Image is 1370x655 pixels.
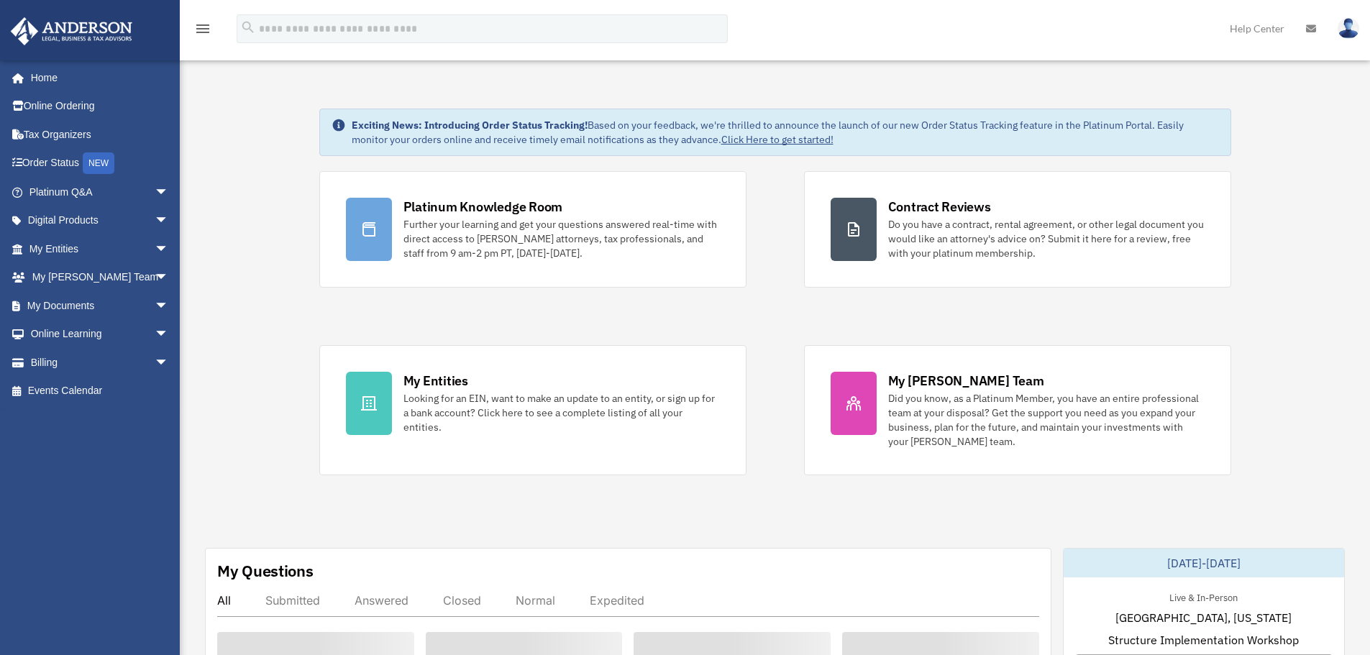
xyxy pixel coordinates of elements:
div: NEW [83,152,114,174]
span: arrow_drop_down [155,320,183,349]
div: Looking for an EIN, want to make an update to an entity, or sign up for a bank account? Click her... [403,391,720,434]
div: Further your learning and get your questions answered real-time with direct access to [PERSON_NAM... [403,217,720,260]
a: Contract Reviews Do you have a contract, rental agreement, or other legal document you would like... [804,171,1231,288]
div: Do you have a contract, rental agreement, or other legal document you would like an attorney's ad... [888,217,1205,260]
a: Online Learningarrow_drop_down [10,320,191,349]
a: My Entities Looking for an EIN, want to make an update to an entity, or sign up for a bank accoun... [319,345,746,475]
a: My Entitiesarrow_drop_down [10,234,191,263]
i: menu [194,20,211,37]
a: My Documentsarrow_drop_down [10,291,191,320]
span: arrow_drop_down [155,263,183,293]
div: My Entities [403,372,468,390]
a: Online Ordering [10,92,191,121]
div: Expedited [590,593,644,608]
a: Digital Productsarrow_drop_down [10,206,191,235]
a: Order StatusNEW [10,149,191,178]
a: My [PERSON_NAME] Teamarrow_drop_down [10,263,191,292]
a: Click Here to get started! [721,133,834,146]
span: [GEOGRAPHIC_DATA], [US_STATE] [1115,609,1292,626]
div: Based on your feedback, we're thrilled to announce the launch of our new Order Status Tracking fe... [352,118,1219,147]
img: Anderson Advisors Platinum Portal [6,17,137,45]
div: Answered [355,593,408,608]
div: Normal [516,593,555,608]
a: Platinum Knowledge Room Further your learning and get your questions answered real-time with dire... [319,171,746,288]
a: Events Calendar [10,377,191,406]
div: Did you know, as a Platinum Member, you have an entire professional team at your disposal? Get th... [888,391,1205,449]
span: arrow_drop_down [155,291,183,321]
div: Live & In-Person [1158,589,1249,604]
span: arrow_drop_down [155,234,183,264]
a: menu [194,25,211,37]
strong: Exciting News: Introducing Order Status Tracking! [352,119,588,132]
i: search [240,19,256,35]
a: Platinum Q&Aarrow_drop_down [10,178,191,206]
div: [DATE]-[DATE] [1064,549,1344,577]
div: Submitted [265,593,320,608]
div: Contract Reviews [888,198,991,216]
div: Platinum Knowledge Room [403,198,563,216]
div: All [217,593,231,608]
span: Structure Implementation Workshop [1108,631,1299,649]
a: Home [10,63,183,92]
div: My Questions [217,560,314,582]
span: arrow_drop_down [155,206,183,236]
span: arrow_drop_down [155,178,183,207]
a: Billingarrow_drop_down [10,348,191,377]
a: Tax Organizers [10,120,191,149]
div: My [PERSON_NAME] Team [888,372,1044,390]
img: User Pic [1338,18,1359,39]
span: arrow_drop_down [155,348,183,377]
div: Closed [443,593,481,608]
a: My [PERSON_NAME] Team Did you know, as a Platinum Member, you have an entire professional team at... [804,345,1231,475]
